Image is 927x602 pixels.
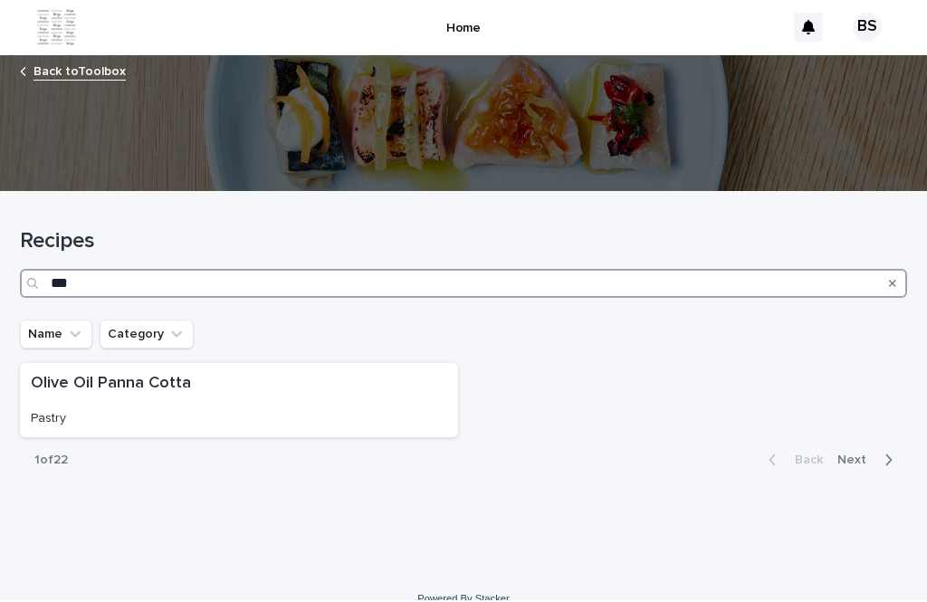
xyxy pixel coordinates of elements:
p: Pastry [31,413,447,428]
button: Name [20,321,92,350]
a: Back toToolbox [33,62,126,82]
p: Olive Oil Panna Cotta [31,376,447,396]
button: Back [754,454,830,470]
span: Back [784,455,823,468]
img: ZpJWbK78RmCi9E4bZOpa [36,11,77,47]
input: Search [20,271,907,300]
button: Next [830,454,907,470]
span: Next [837,455,877,468]
a: Olive Oil Panna CottaPastry [20,365,458,439]
div: BS [853,14,882,43]
p: 1 of 22 [20,440,82,484]
button: Category [100,321,194,350]
h1: Recipes [20,230,907,256]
